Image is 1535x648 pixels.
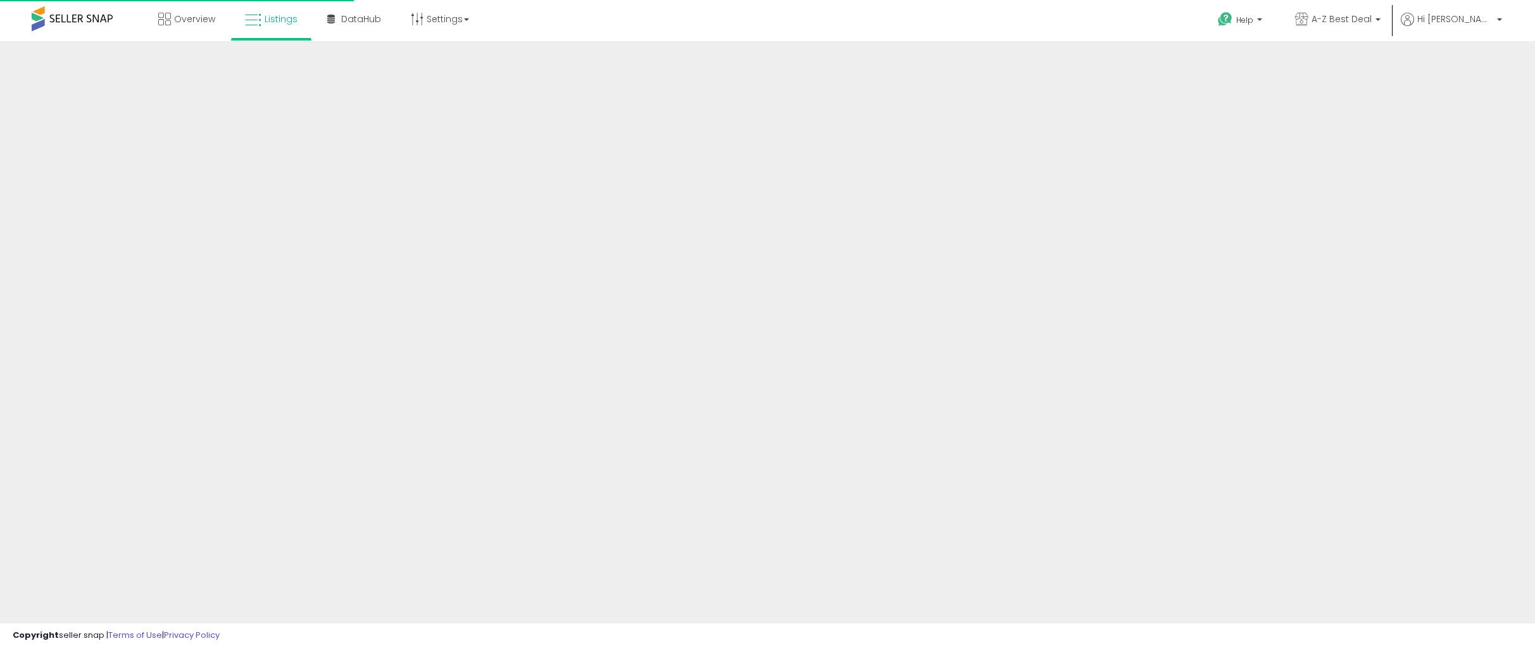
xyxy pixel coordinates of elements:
[1312,13,1372,25] span: A-Z Best Deal
[265,13,298,25] span: Listings
[174,13,215,25] span: Overview
[1401,13,1502,41] a: Hi [PERSON_NAME]
[1217,11,1233,27] i: Get Help
[341,13,381,25] span: DataHub
[1236,15,1253,25] span: Help
[1417,13,1493,25] span: Hi [PERSON_NAME]
[1208,2,1275,41] a: Help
